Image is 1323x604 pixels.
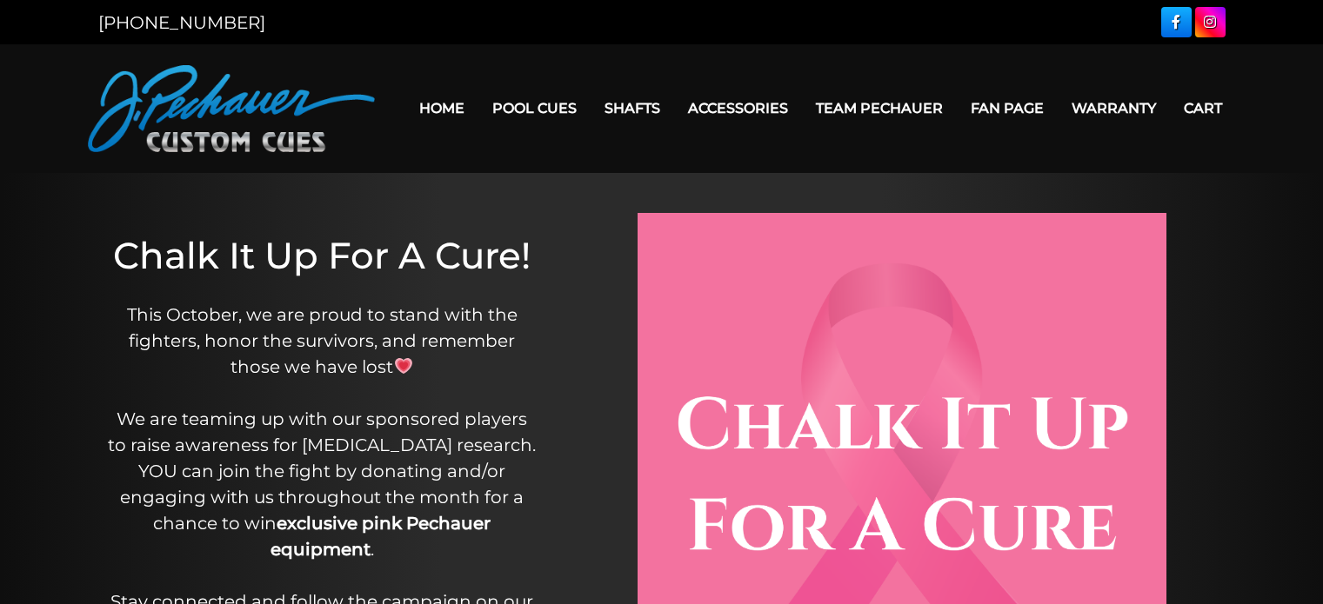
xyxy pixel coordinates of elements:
[1170,86,1236,130] a: Cart
[88,65,375,152] img: Pechauer Custom Cues
[271,513,491,560] strong: exclusive pink Pechauer equipment
[395,357,412,375] img: 💗
[98,12,265,33] a: [PHONE_NUMBER]
[108,234,536,277] h1: Chalk It Up For A Cure!
[591,86,674,130] a: Shafts
[1058,86,1170,130] a: Warranty
[674,86,802,130] a: Accessories
[802,86,957,130] a: Team Pechauer
[478,86,591,130] a: Pool Cues
[957,86,1058,130] a: Fan Page
[405,86,478,130] a: Home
